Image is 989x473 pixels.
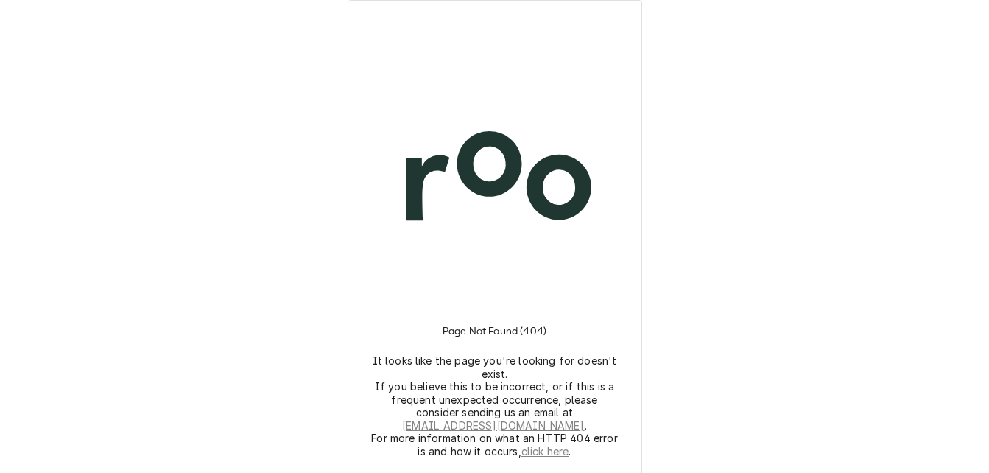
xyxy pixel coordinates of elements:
p: It looks like the page you're looking for doesn't exist. [371,354,619,380]
h3: Page Not Found (404) [443,307,546,354]
p: For more information on what an HTTP 404 error is and how it occurs, . [371,432,619,458]
img: Logo [366,49,624,307]
a: [EMAIL_ADDRESS][DOMAIN_NAME] [402,419,584,432]
p: If you believe this to be incorrect, or if this is a frequent unexpected occurrence, please consi... [371,380,619,432]
div: Logo and Instructions Container [366,18,624,458]
div: Instructions [366,307,624,458]
a: click here [521,445,569,458]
